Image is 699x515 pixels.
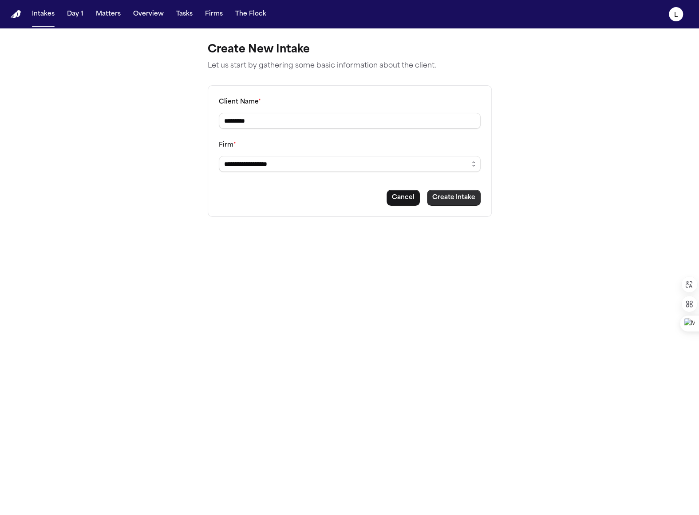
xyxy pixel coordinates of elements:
button: Create intake [427,190,481,206]
label: Client Name [219,99,261,105]
h1: Create New Intake [208,43,492,57]
button: Cancel intake creation [387,190,420,206]
input: Select a firm [219,156,481,172]
button: Firms [201,6,226,22]
button: Day 1 [63,6,87,22]
button: The Flock [232,6,270,22]
p: Let us start by gathering some basic information about the client. [208,60,492,71]
button: Overview [130,6,167,22]
a: Home [11,10,21,19]
button: Tasks [173,6,196,22]
button: Intakes [28,6,58,22]
button: Matters [92,6,124,22]
img: Finch Logo [11,10,21,19]
input: Client name [219,113,481,129]
label: Firm [219,142,236,148]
